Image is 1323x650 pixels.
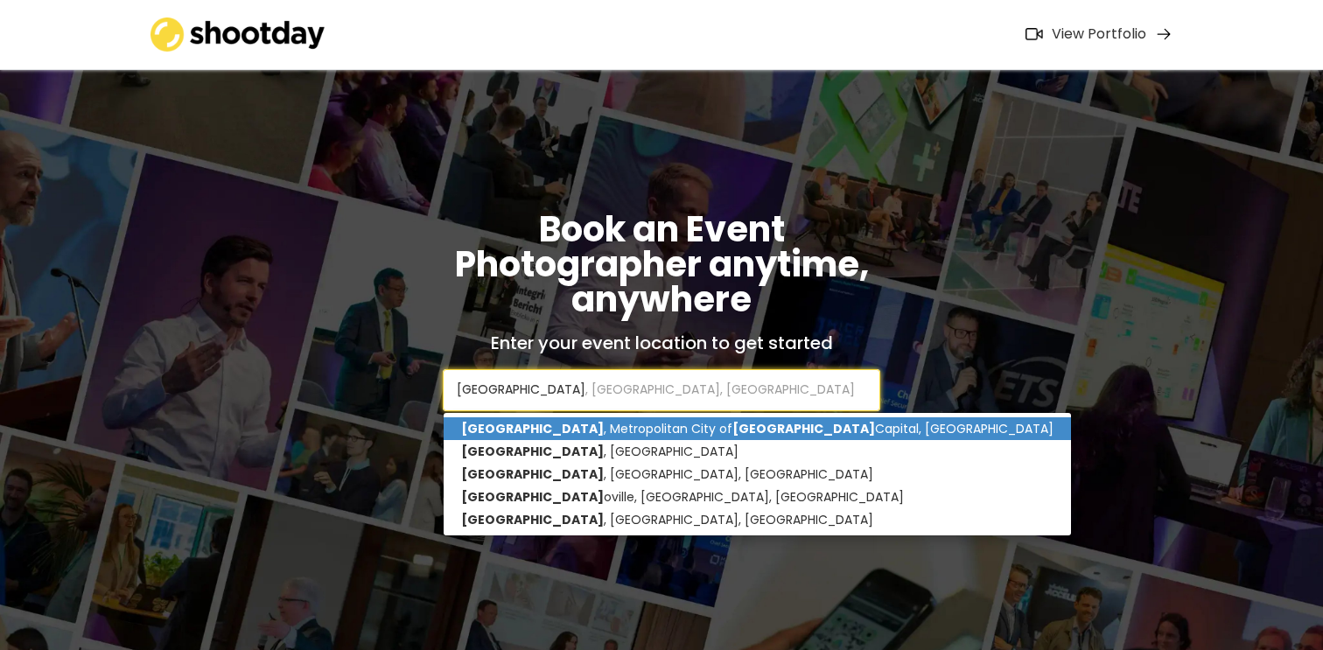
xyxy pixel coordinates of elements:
strong: [GEOGRAPHIC_DATA] [461,465,604,483]
p: , [GEOGRAPHIC_DATA], [GEOGRAPHIC_DATA] [444,463,1071,486]
p: , [GEOGRAPHIC_DATA], [GEOGRAPHIC_DATA] [444,508,1071,531]
p: , Metropolitan City of Capital, [GEOGRAPHIC_DATA] [444,417,1071,440]
img: shootday_logo.png [150,17,325,52]
p: oville, [GEOGRAPHIC_DATA], [GEOGRAPHIC_DATA] [444,486,1071,508]
h1: Book an Event Photographer anytime, anywhere [443,212,880,317]
input: Enter city or location [443,369,880,411]
strong: [GEOGRAPHIC_DATA] [461,443,604,460]
div: View Portfolio [1052,25,1146,44]
h2: Enter your event location to get started [491,334,833,352]
p: , [GEOGRAPHIC_DATA] [444,440,1071,463]
strong: [GEOGRAPHIC_DATA] [461,488,604,506]
strong: [GEOGRAPHIC_DATA] [461,420,604,437]
strong: [GEOGRAPHIC_DATA] [732,420,875,437]
img: Icon%20feather-video%402x.png [1025,28,1043,40]
strong: [GEOGRAPHIC_DATA] [461,511,604,528]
